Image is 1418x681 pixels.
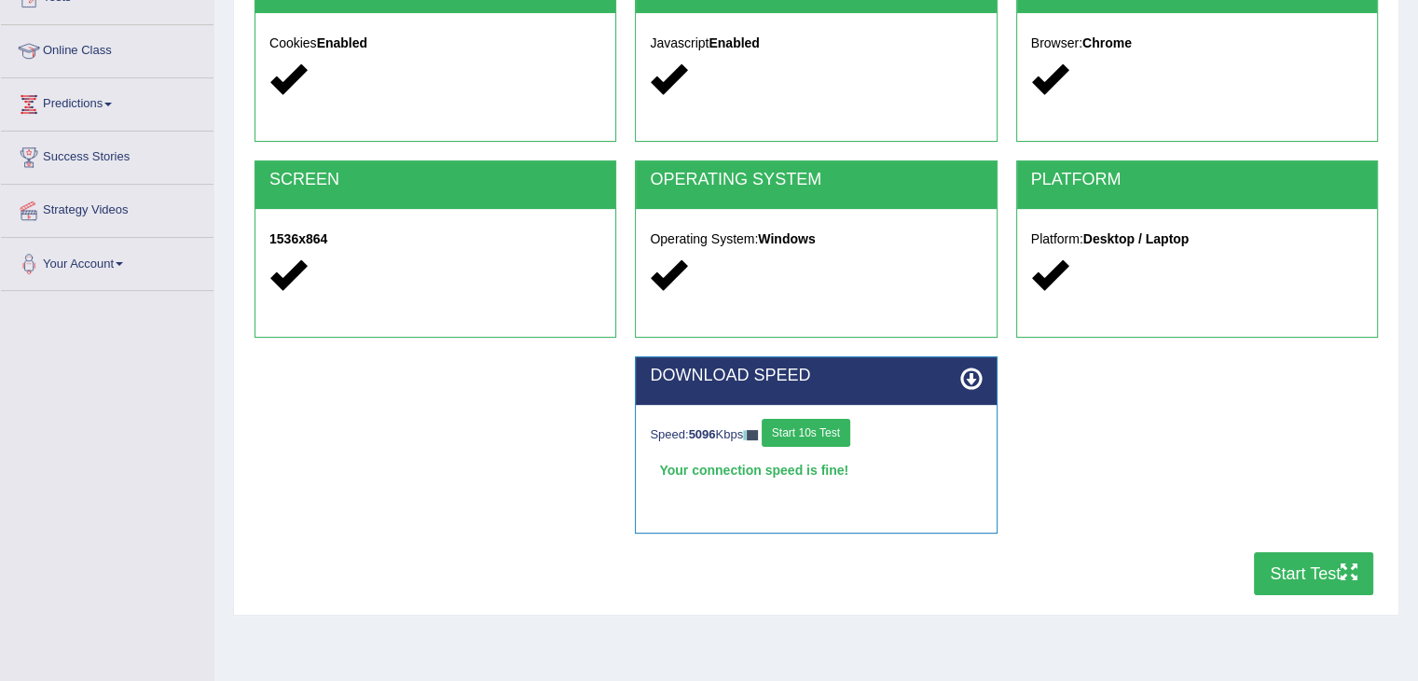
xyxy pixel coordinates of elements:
h5: Javascript [650,36,982,50]
strong: Enabled [317,35,367,50]
h2: OPERATING SYSTEM [650,171,982,189]
img: ajax-loader-fb-connection.gif [743,430,758,440]
strong: 1536x864 [269,231,327,246]
button: Start 10s Test [762,419,850,447]
strong: 5096 [689,427,716,441]
div: Your connection speed is fine! [650,456,982,484]
a: Predictions [1,78,213,125]
strong: Chrome [1082,35,1132,50]
a: Your Account [1,238,213,285]
strong: Desktop / Laptop [1083,231,1190,246]
h2: SCREEN [269,171,601,189]
strong: Windows [758,231,815,246]
h5: Browser: [1031,36,1363,50]
button: Start Test [1254,552,1373,595]
div: Speed: Kbps [650,419,982,452]
a: Strategy Videos [1,185,213,231]
h2: PLATFORM [1031,171,1363,189]
strong: Enabled [709,35,759,50]
a: Success Stories [1,132,213,178]
h5: Operating System: [650,232,982,246]
h5: Platform: [1031,232,1363,246]
a: Online Class [1,25,213,72]
h5: Cookies [269,36,601,50]
h2: DOWNLOAD SPEED [650,367,982,385]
